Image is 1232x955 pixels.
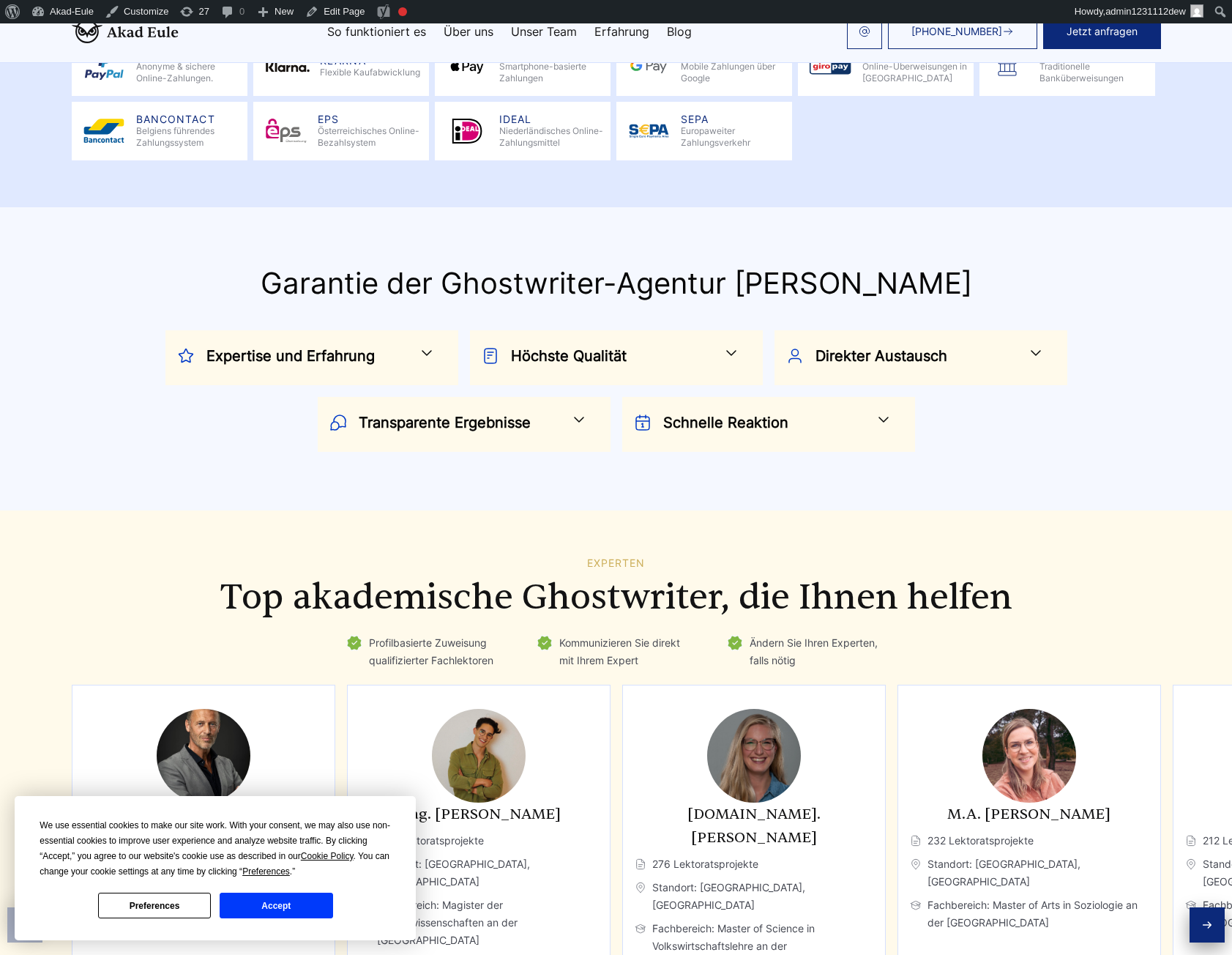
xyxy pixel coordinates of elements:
h2: Garantie der Ghostwriter-Agentur [PERSON_NAME] [72,266,1161,301]
img: Dr. Johannes Becker [157,709,250,803]
h3: M.A. [PERSON_NAME] [910,803,1149,826]
h3: Expertise und Erfahrung [206,344,430,368]
img: Google pay [622,49,675,84]
span: Flexible Kaufabwicklung [320,67,420,78]
span: Standort: [GEOGRAPHIC_DATA], [GEOGRAPHIC_DATA] [635,879,873,914]
span: iDEAL [499,114,605,125]
h3: Direkter Austausch [815,344,1039,368]
li: Ändern Sie Ihren Experten, falls nötig [726,634,887,669]
span: SEPA [681,114,786,125]
div: We use essential cookies to make our site work. With your consent, we may also use non-essential ... [40,818,391,880]
img: logo [72,20,179,43]
span: Belgiens führendes Zahlungssystem [136,125,242,149]
img: email [859,26,870,37]
h3: [DOMAIN_NAME]. [PERSON_NAME] [635,803,873,850]
h3: Schnelle Reaktion [663,411,886,434]
img: Schnelle Reaktion [634,414,652,431]
a: [PHONE_NUMBER] [888,14,1037,49]
span: Niederländisches Online-Zahlungsmittel [499,125,605,149]
span: Standort: [GEOGRAPHIC_DATA], [GEOGRAPHIC_DATA] [910,855,1149,891]
h3: Höchste Qualität [511,344,734,368]
a: Blog [667,26,692,37]
a: Erfahrung [594,26,649,37]
li: Profilbasierte Zuweisung qualifizierter Fachlektoren [346,634,507,669]
img: PayPal [78,49,130,84]
img: SEPA [622,114,675,149]
a: Über uns [444,26,493,37]
span: Europaweiter Zahlungsverkehr [681,125,786,149]
button: Preferences [98,893,211,918]
img: GiroPay [804,49,856,84]
span: 276 Lektoratsprojekte [635,855,873,873]
span: Traditionelle Banküberweisungen [1039,61,1154,84]
span: 283 Lektoratsprojekte [359,832,598,850]
span: Anonyme & sichere Online-Zahlungen. [136,61,242,84]
img: M.Sc. Mila Liebermann [707,709,801,803]
a: Unser Team [511,26,577,37]
h2: Top akademische Ghostwriter, die Ihnen helfen [72,577,1161,618]
div: Next slide [1190,907,1225,943]
button: Accept [220,893,332,918]
span: Fachbereich: Master of Arts in Soziologie an der [GEOGRAPHIC_DATA] [910,896,1149,949]
button: Jetzt anfragen [1043,14,1161,49]
span: Preferences [242,866,290,877]
img: EPS [259,114,312,149]
img: Bancontact [78,114,130,149]
img: Apple Pay [441,49,493,84]
img: Mag. Adrian Demir [432,709,526,803]
span: EPS [318,114,423,125]
span: Bancontact [136,114,242,125]
div: Cookie Consent Prompt [15,796,416,940]
img: Direkter Austausch [786,347,804,365]
img: iDEAL [441,114,493,149]
span: Online-Überweisungen in [GEOGRAPHIC_DATA] [862,61,968,84]
span: [PHONE_NUMBER] [911,26,1002,37]
div: Experten [72,557,1161,569]
img: Banküberweisung [981,52,1034,81]
span: Mobile Zahlungen über Google [681,61,786,84]
span: 232 Lektoratsprojekte [910,832,1149,850]
div: Focus keyphrase not set [398,7,407,16]
span: Cookie Policy [301,851,354,861]
span: Standort: [GEOGRAPHIC_DATA], [GEOGRAPHIC_DATA] [359,855,598,891]
img: Klarna [261,49,314,84]
span: Fachbereich: Magister der Rechtswissenschaften an der [GEOGRAPHIC_DATA] [359,896,598,949]
img: Expertise und Erfahrung [177,347,195,365]
img: Höchste Qualität [482,347,499,365]
span: admin1231112dew [1105,6,1186,17]
h3: Mag. [PERSON_NAME] [359,803,598,826]
h3: Transparente Ergebnisse [359,411,582,434]
span: Österreichisches Online-Bezahlsystem [318,125,423,149]
li: Kommunizieren Sie direkt mit Ihrem Expert [536,634,697,669]
img: M.A. Julia Hartmann [982,709,1076,803]
a: So funktioniert es [327,26,426,37]
img: Transparente Ergebnisse [329,414,347,431]
span: Smartphone-basierte Zahlungen [499,61,605,84]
